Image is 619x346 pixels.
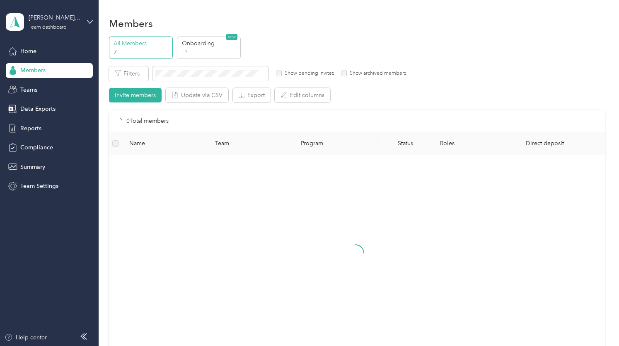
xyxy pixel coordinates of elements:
th: Name [123,132,208,155]
button: Export [233,88,271,102]
th: Status [377,132,433,155]
p: 7 [114,48,170,56]
button: Update via CSV [166,88,228,102]
div: Team dashboard [29,25,67,30]
p: 0 Total members [126,117,169,126]
span: Summary [20,163,45,171]
label: Show archived members [347,70,406,77]
th: Direct deposit [519,132,605,155]
span: Reports [20,124,41,133]
span: NEW [226,34,237,40]
div: [PERSON_NAME][EMAIL_ADDRESS][PERSON_NAME][DOMAIN_NAME] [29,13,80,22]
span: Compliance [20,143,53,152]
span: Name [129,140,202,147]
button: Invite members [109,88,162,102]
label: Show pending invites [282,70,334,77]
button: Help center [5,333,47,342]
span: Teams [20,85,37,94]
button: Edit columns [275,88,330,102]
button: Filters [109,66,148,81]
span: Team Settings [20,182,58,190]
span: Home [20,47,36,56]
p: All Members [114,39,170,48]
th: Team [208,132,294,155]
span: Data Exports [20,105,56,113]
span: Members [20,66,46,75]
th: Roles [433,132,519,155]
h1: Members [109,19,153,28]
th: Program [294,132,378,155]
p: Onboarding [182,39,238,48]
iframe: Everlance-gr Chat Button Frame [573,300,619,346]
